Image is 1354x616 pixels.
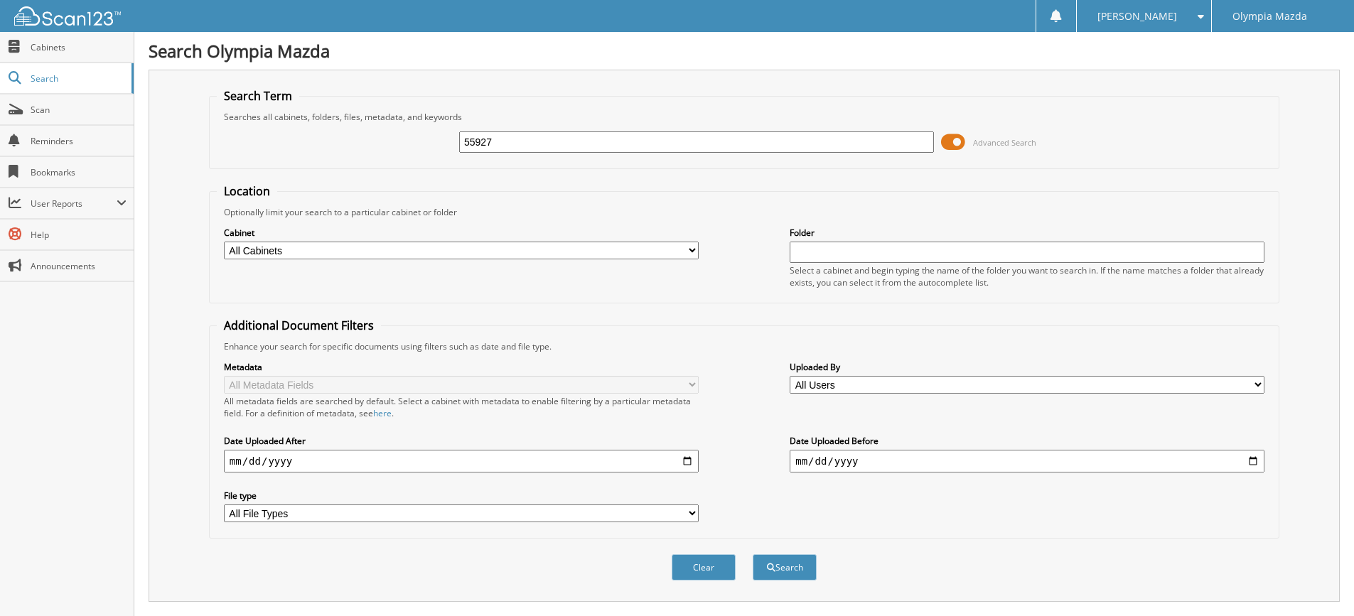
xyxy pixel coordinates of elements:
span: Help [31,229,127,241]
label: Cabinet [224,227,699,239]
a: here [373,407,392,419]
span: Advanced Search [973,137,1036,148]
label: File type [224,490,699,502]
span: Scan [31,104,127,116]
label: Date Uploaded After [224,435,699,447]
label: Date Uploaded Before [790,435,1264,447]
h1: Search Olympia Mazda [149,39,1340,63]
input: end [790,450,1264,472]
legend: Search Term [217,88,299,104]
div: Select a cabinet and begin typing the name of the folder you want to search in. If the name match... [790,264,1264,288]
span: Search [31,72,124,85]
span: User Reports [31,198,117,210]
span: [PERSON_NAME] [1097,12,1177,21]
label: Metadata [224,361,699,373]
span: Olympia Mazda [1232,12,1307,21]
legend: Location [217,183,277,199]
legend: Additional Document Filters [217,318,381,333]
button: Search [753,554,817,580]
div: All metadata fields are searched by default. Select a cabinet with metadata to enable filtering b... [224,395,699,419]
div: Optionally limit your search to a particular cabinet or folder [217,206,1272,218]
span: Reminders [31,135,127,147]
img: scan123-logo-white.svg [14,6,121,26]
input: start [224,450,699,472]
button: Clear [672,554,736,580]
label: Folder [790,227,1264,239]
span: Bookmarks [31,166,127,178]
div: Enhance your search for specific documents using filters such as date and file type. [217,340,1272,352]
label: Uploaded By [790,361,1264,373]
span: Cabinets [31,41,127,53]
div: Searches all cabinets, folders, files, metadata, and keywords [217,111,1272,123]
span: Announcements [31,260,127,272]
